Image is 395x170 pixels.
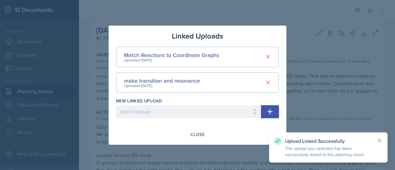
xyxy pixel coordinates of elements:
label: New Linked Upload [116,98,162,104]
h3: Linked Uploads [172,31,223,42]
div: make transition and resonance [124,77,200,85]
button: Close [186,129,209,140]
div: Uploaded [DATE] [124,57,219,63]
div: Match Reactions to Coordinate Graphs [124,51,219,59]
p: The upload you selected has been successfully linked to this planning sheet [285,145,372,158]
div: Uploaded [DATE] [124,83,200,89]
div: Close [190,132,205,137]
p: Upload Linked Successfully [285,138,372,144]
